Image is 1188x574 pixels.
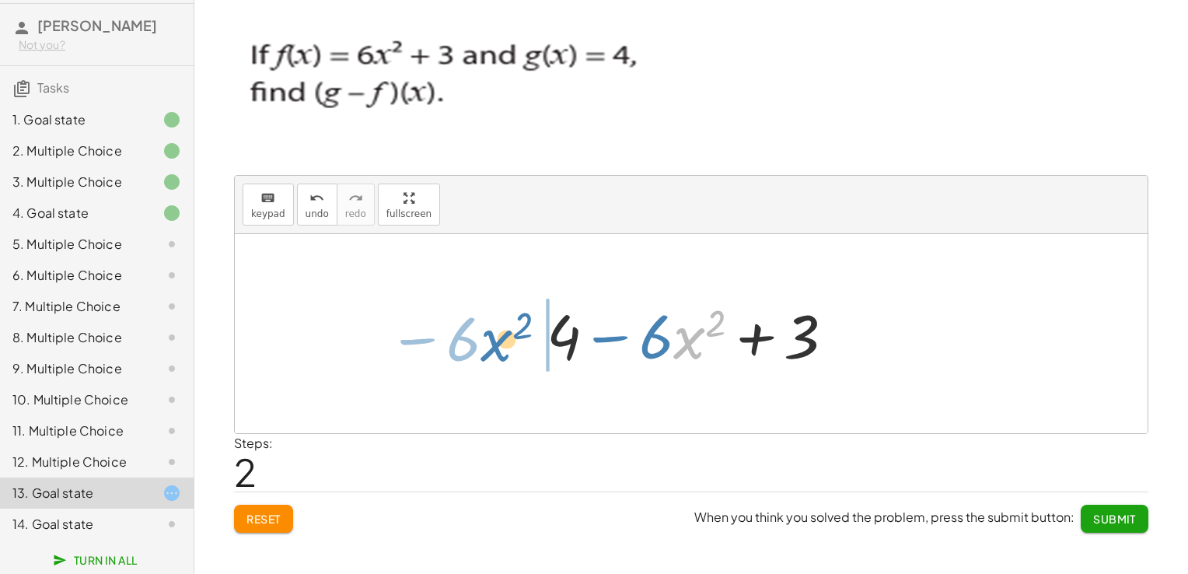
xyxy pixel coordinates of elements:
div: 6. Multiple Choice [12,266,138,285]
i: Task not started. [162,422,181,440]
i: Task not started. [162,453,181,471]
span: 2 [234,448,257,495]
span: keypad [251,208,285,219]
i: undo [309,189,324,208]
div: 10. Multiple Choice [12,390,138,409]
button: Turn In All [44,546,150,574]
span: redo [345,208,366,219]
button: redoredo [337,184,375,226]
div: 9. Multiple Choice [12,359,138,378]
div: 1. Goal state [12,110,138,129]
span: When you think you solved the problem, press the submit button: [694,509,1074,525]
i: Task finished. [162,142,181,160]
button: keyboardkeypad [243,184,294,226]
span: Turn In All [56,553,138,567]
i: Task not started. [162,390,181,409]
button: Reset [234,505,293,533]
i: Task not started. [162,359,181,378]
div: 14. Goal state [12,515,138,534]
span: Tasks [37,79,69,96]
div: 5. Multiple Choice [12,235,138,254]
button: fullscreen [378,184,440,226]
i: Task not started. [162,328,181,347]
div: 2. Multiple Choice [12,142,138,160]
img: 9d8ee24703dd73f5376a01cca03a3d67569405514e4a33a0bd01a72a6e7a7637.png [234,29,648,158]
span: [PERSON_NAME] [37,16,157,34]
i: Task finished. [162,204,181,222]
i: Task finished. [162,110,181,129]
div: 12. Multiple Choice [12,453,138,471]
i: Task not started. [162,235,181,254]
span: Reset [246,512,281,526]
div: 7. Multiple Choice [12,297,138,316]
label: Steps: [234,435,273,451]
i: Task started. [162,484,181,502]
i: Task not started. [162,515,181,534]
i: keyboard [260,189,275,208]
div: Not you? [19,37,181,53]
div: 8. Multiple Choice [12,328,138,347]
i: Task not started. [162,297,181,316]
div: 11. Multiple Choice [12,422,138,440]
button: undoundo [297,184,337,226]
button: Submit [1081,505,1148,533]
span: fullscreen [386,208,432,219]
span: Submit [1093,512,1136,526]
i: Task not started. [162,266,181,285]
span: undo [306,208,329,219]
div: 13. Goal state [12,484,138,502]
div: 3. Multiple Choice [12,173,138,191]
i: Task finished. [162,173,181,191]
div: 4. Goal state [12,204,138,222]
i: redo [348,189,363,208]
